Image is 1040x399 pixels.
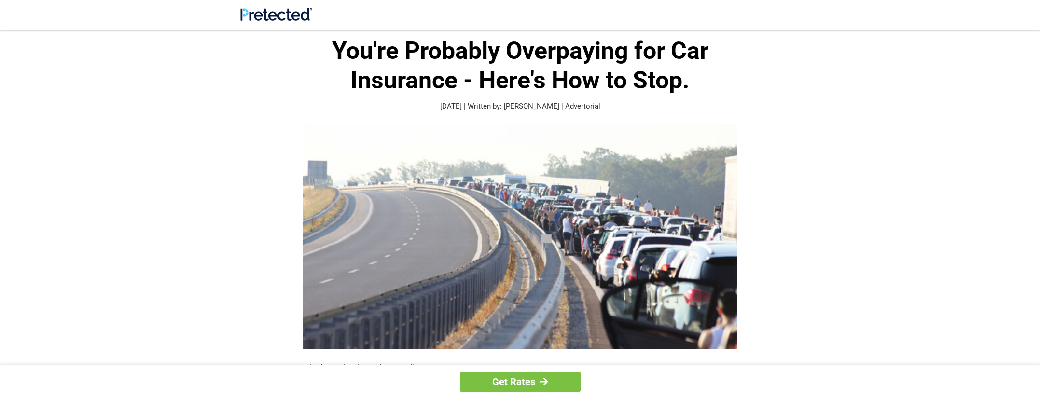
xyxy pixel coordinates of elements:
[240,8,312,21] img: Site Logo
[289,101,752,112] p: [DATE] | Written by: [PERSON_NAME] | Advertorial
[240,14,312,23] a: Site Logo
[289,361,752,375] p: Here is the 1 simple truth according to experts:
[289,36,752,95] h1: You're Probably Overpaying for Car Insurance - Here's How to Stop.
[460,372,581,392] a: Get Rates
